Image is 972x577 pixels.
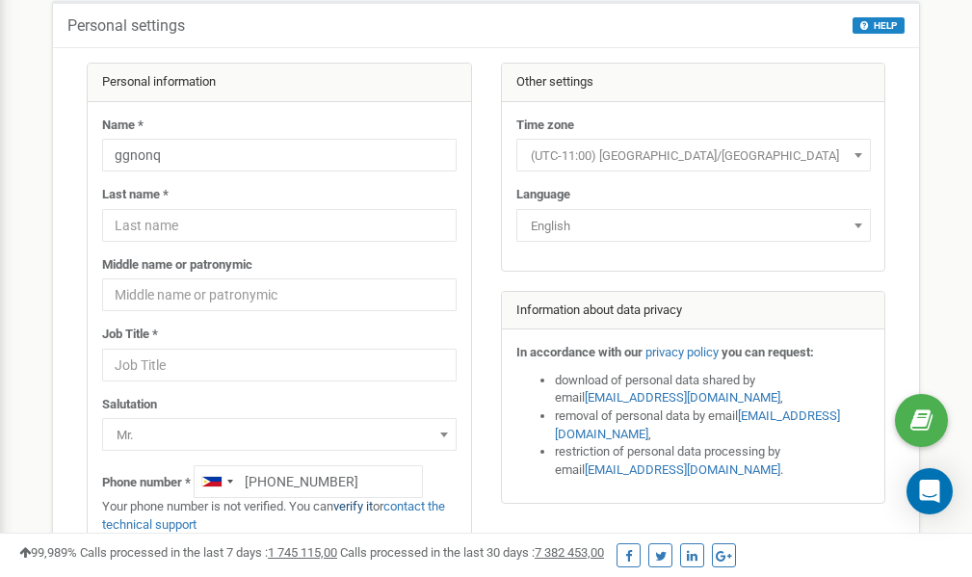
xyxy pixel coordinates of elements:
[555,443,871,479] li: restriction of personal data processing by email .
[102,117,144,135] label: Name *
[555,408,840,441] a: [EMAIL_ADDRESS][DOMAIN_NAME]
[516,345,643,359] strong: In accordance with our
[502,64,885,102] div: Other settings
[555,407,871,443] li: removal of personal data by email ,
[853,17,905,34] button: HELP
[109,422,450,449] span: Mr.
[502,292,885,330] div: Information about data privacy
[102,139,457,171] input: Name
[906,468,953,514] div: Open Intercom Messenger
[340,545,604,560] span: Calls processed in the last 30 days :
[102,498,457,534] p: Your phone number is not verified. You can or
[516,209,871,242] span: English
[516,139,871,171] span: (UTC-11:00) Pacific/Midway
[102,349,457,381] input: Job Title
[555,372,871,407] li: download of personal data shared by email ,
[516,117,574,135] label: Time zone
[102,326,158,344] label: Job Title *
[102,396,157,414] label: Salutation
[585,462,780,477] a: [EMAIL_ADDRESS][DOMAIN_NAME]
[67,17,185,35] h5: Personal settings
[102,278,457,311] input: Middle name or patronymic
[102,209,457,242] input: Last name
[516,186,570,204] label: Language
[195,466,239,497] div: Telephone country code
[19,545,77,560] span: 99,989%
[80,545,337,560] span: Calls processed in the last 7 days :
[102,474,191,492] label: Phone number *
[535,545,604,560] u: 7 382 453,00
[268,545,337,560] u: 1 745 115,00
[88,64,471,102] div: Personal information
[102,499,445,532] a: contact the technical support
[102,418,457,451] span: Mr.
[523,213,864,240] span: English
[523,143,864,170] span: (UTC-11:00) Pacific/Midway
[194,465,423,498] input: +1-800-555-55-55
[645,345,719,359] a: privacy policy
[333,499,373,513] a: verify it
[585,390,780,405] a: [EMAIL_ADDRESS][DOMAIN_NAME]
[102,186,169,204] label: Last name *
[102,256,252,275] label: Middle name or patronymic
[722,345,814,359] strong: you can request:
